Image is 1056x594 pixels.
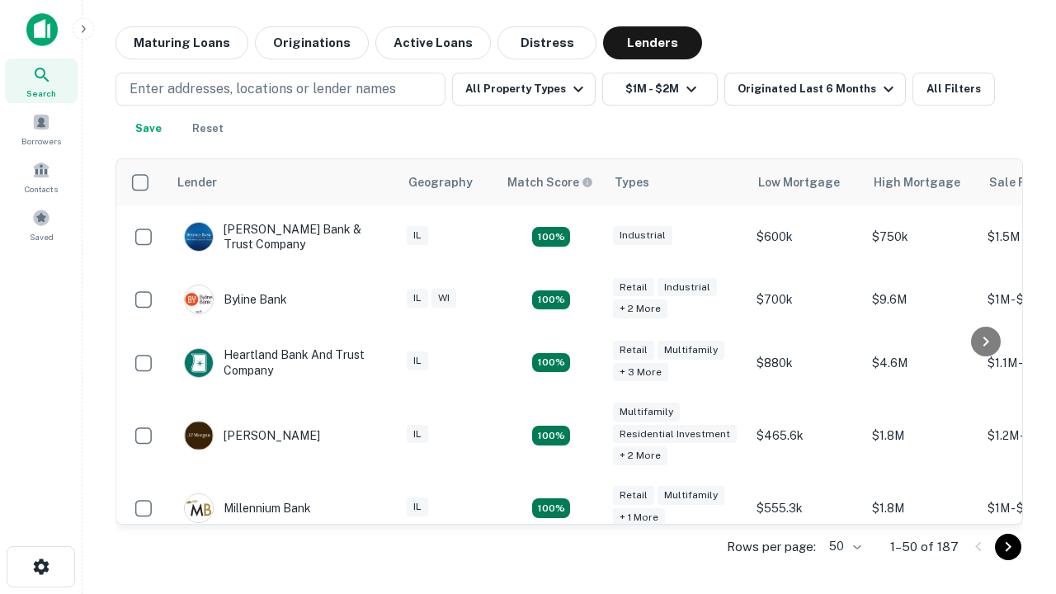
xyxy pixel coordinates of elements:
td: $750k [864,205,979,268]
div: Low Mortgage [758,172,840,192]
div: [PERSON_NAME] Bank & Trust Company [184,222,382,252]
td: $555.3k [748,477,864,540]
p: Rows per page: [727,537,816,557]
div: IL [407,497,428,516]
div: Lender [177,172,217,192]
a: Contacts [5,154,78,199]
div: 50 [823,535,864,559]
div: Matching Properties: 18, hasApolloMatch: undefined [532,353,570,373]
div: Geography [408,172,473,192]
div: Industrial [613,226,672,245]
button: Distress [497,26,596,59]
p: Enter addresses, locations or lender names [130,79,396,99]
div: Matching Properties: 20, hasApolloMatch: undefined [532,290,570,310]
div: [PERSON_NAME] [184,421,320,450]
div: + 2 more [613,299,667,318]
button: Save your search to get updates of matches that match your search criteria. [122,112,175,145]
td: $700k [748,268,864,331]
div: Capitalize uses an advanced AI algorithm to match your search with the best lender. The match sco... [507,173,593,191]
td: $9.6M [864,268,979,331]
div: Retail [613,341,654,360]
a: Search [5,59,78,103]
button: Reset [181,112,234,145]
img: picture [185,349,213,377]
div: Byline Bank [184,285,287,314]
div: Matching Properties: 27, hasApolloMatch: undefined [532,426,570,445]
button: Maturing Loans [115,26,248,59]
div: Millennium Bank [184,493,311,523]
p: 1–50 of 187 [890,537,959,557]
th: Low Mortgage [748,159,864,205]
div: + 3 more [613,363,668,382]
div: WI [431,289,456,308]
img: picture [185,494,213,522]
div: Residential Investment [613,425,737,444]
div: Originated Last 6 Months [738,79,898,99]
th: Types [605,159,748,205]
button: Enter addresses, locations or lender names [115,73,445,106]
button: Go to next page [995,534,1021,560]
img: picture [185,422,213,450]
th: Geography [398,159,497,205]
button: All Property Types [452,73,596,106]
div: Multifamily [613,403,680,422]
button: Originations [255,26,369,59]
span: Contacts [25,182,58,196]
div: Industrial [658,278,717,297]
a: Borrowers [5,106,78,151]
iframe: Chat Widget [973,409,1056,488]
div: IL [407,226,428,245]
button: Lenders [603,26,702,59]
td: $465.6k [748,394,864,478]
td: $880k [748,331,864,394]
img: capitalize-icon.png [26,13,58,46]
button: $1M - $2M [602,73,718,106]
div: High Mortgage [874,172,960,192]
div: IL [407,289,428,308]
span: Borrowers [21,134,61,148]
div: Matching Properties: 16, hasApolloMatch: undefined [532,498,570,518]
div: IL [407,425,428,444]
div: Retail [613,278,654,297]
div: Multifamily [658,341,724,360]
td: $600k [748,205,864,268]
td: $1.8M [864,477,979,540]
div: + 2 more [613,446,667,465]
th: Capitalize uses an advanced AI algorithm to match your search with the best lender. The match sco... [497,159,605,205]
th: Lender [167,159,398,205]
button: All Filters [912,73,995,106]
div: Types [615,172,649,192]
img: picture [185,223,213,251]
button: Originated Last 6 Months [724,73,906,106]
img: picture [185,285,213,313]
div: Heartland Bank And Trust Company [184,347,382,377]
span: Saved [30,230,54,243]
div: IL [407,351,428,370]
div: + 1 more [613,508,665,527]
td: $4.6M [864,331,979,394]
div: Retail [613,486,654,505]
div: Matching Properties: 28, hasApolloMatch: undefined [532,227,570,247]
th: High Mortgage [864,159,979,205]
div: Multifamily [658,486,724,505]
span: Search [26,87,56,100]
td: $1.8M [864,394,979,478]
h6: Match Score [507,173,590,191]
a: Saved [5,202,78,247]
button: Active Loans [375,26,491,59]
